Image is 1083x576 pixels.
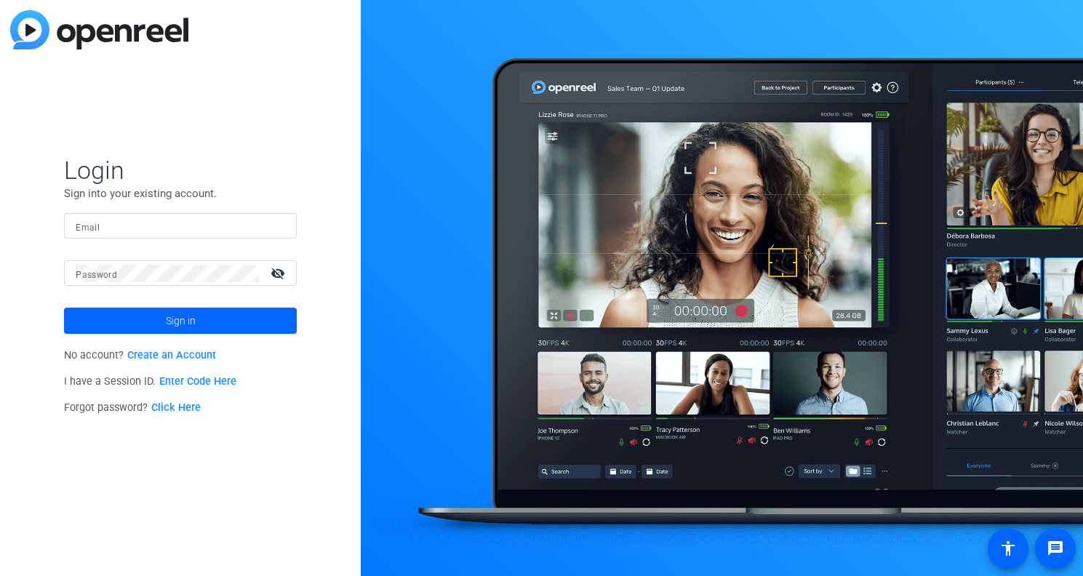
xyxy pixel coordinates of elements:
span: Sign in [166,303,196,339]
mat-icon: visibility_off [262,263,297,284]
input: Enter Email Address [76,217,285,235]
span: No account? [64,349,216,361]
p: Sign into your existing account. [64,185,297,201]
span: Forgot password? [64,401,201,414]
a: Click Here [151,401,201,414]
a: Create an Account [127,349,216,361]
mat-icon: message [1047,540,1064,557]
img: blue-gradient.svg [10,10,188,49]
mat-label: Password [76,270,117,280]
button: Sign in [64,308,297,334]
span: Login [64,155,297,185]
mat-label: Email [76,223,100,233]
a: Enter Code Here [159,375,236,388]
span: I have a Session ID. [64,375,236,388]
mat-icon: accessibility [999,540,1017,557]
